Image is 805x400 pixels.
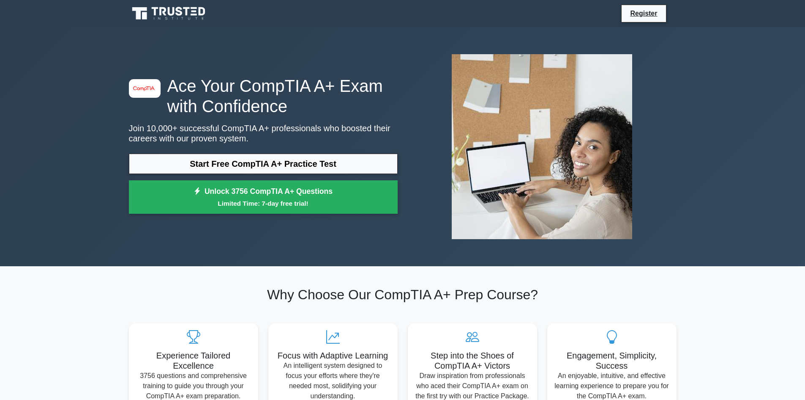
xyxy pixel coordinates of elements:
h2: Why Choose Our CompTIA A+ Prep Course? [129,287,677,303]
a: Unlock 3756 CompTIA A+ QuestionsLimited Time: 7-day free trial! [129,180,398,214]
h1: Ace Your CompTIA A+ Exam with Confidence [129,76,398,116]
p: Join 10,000+ successful CompTIA A+ professionals who boosted their careers with our proven system. [129,123,398,143]
h5: Engagement, Simplicity, Success [554,350,670,371]
h5: Focus with Adaptive Learning [275,350,391,361]
a: Register [625,8,662,19]
small: Limited Time: 7-day free trial! [139,199,387,208]
h5: Step into the Shoes of CompTIA A+ Victors [415,350,530,371]
h5: Experience Tailored Excellence [136,350,251,371]
a: Start Free CompTIA A+ Practice Test [129,154,398,174]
